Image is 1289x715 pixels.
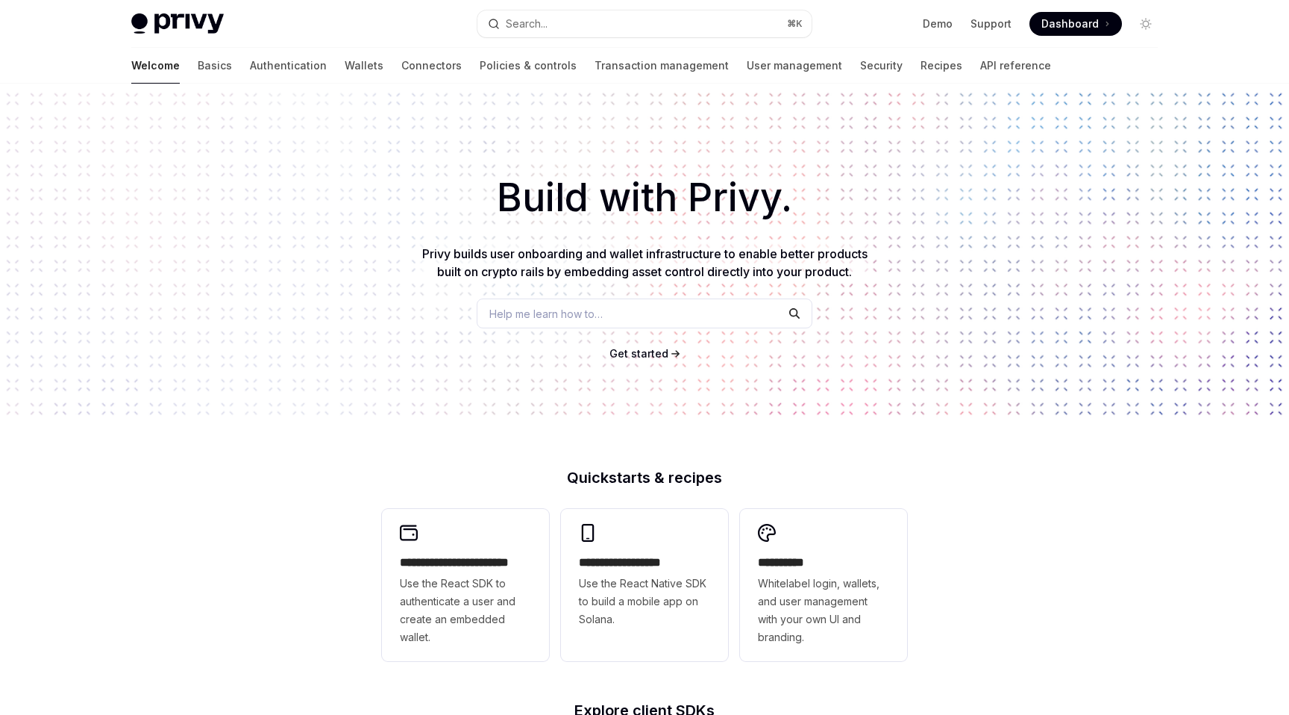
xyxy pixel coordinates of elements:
a: **** *****Whitelabel login, wallets, and user management with your own UI and branding. [740,509,907,661]
a: Get started [609,346,668,361]
a: User management [747,48,842,84]
button: Open search [477,10,812,37]
a: Demo [923,16,953,31]
span: ⌘ K [787,18,803,30]
a: Wallets [345,48,383,84]
a: Basics [198,48,232,84]
span: Dashboard [1041,16,1099,31]
a: Dashboard [1029,12,1122,36]
span: Whitelabel login, wallets, and user management with your own UI and branding. [758,575,889,646]
a: Policies & controls [480,48,577,84]
h1: Build with Privy. [24,169,1265,227]
a: Support [970,16,1012,31]
a: Authentication [250,48,327,84]
span: Use the React Native SDK to build a mobile app on Solana. [579,575,710,628]
a: Connectors [401,48,462,84]
a: Recipes [921,48,962,84]
a: **** **** **** ***Use the React Native SDK to build a mobile app on Solana. [561,509,728,661]
span: Use the React SDK to authenticate a user and create an embedded wallet. [400,575,531,646]
span: Privy builds user onboarding and wallet infrastructure to enable better products built on crypto ... [422,246,868,279]
div: Search... [506,15,548,33]
span: Get started [609,347,668,360]
img: light logo [131,13,224,34]
a: Transaction management [595,48,729,84]
button: Toggle dark mode [1134,12,1158,36]
a: Welcome [131,48,180,84]
span: Help me learn how to… [489,306,603,322]
h2: Quickstarts & recipes [382,470,907,485]
a: Security [860,48,903,84]
a: API reference [980,48,1051,84]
